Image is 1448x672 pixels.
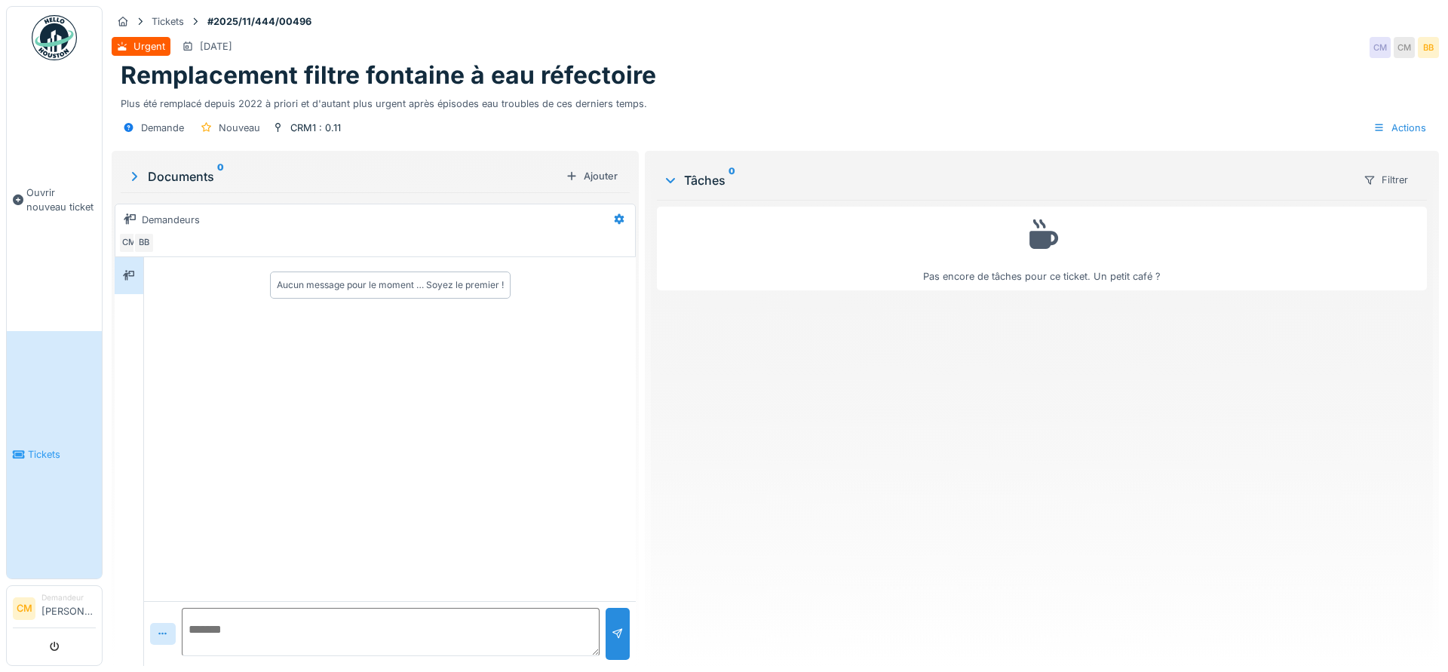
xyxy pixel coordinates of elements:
div: CM [1370,37,1391,58]
strong: #2025/11/444/00496 [201,14,318,29]
div: CM [118,232,140,253]
div: Demande [141,121,184,135]
div: Aucun message pour le moment … Soyez le premier ! [277,278,504,292]
div: Documents [127,167,560,186]
div: Actions [1367,117,1433,139]
img: Badge_color-CXgf-gQk.svg [32,15,77,60]
div: CM [1394,37,1415,58]
sup: 0 [217,167,224,186]
div: Demandeur [41,592,96,603]
div: Demandeurs [142,213,200,227]
div: Ajouter [560,166,624,186]
h1: Remplacement filtre fontaine à eau réfectoire [121,61,656,90]
div: Tickets [152,14,184,29]
div: [DATE] [200,39,232,54]
div: Filtrer [1357,169,1415,191]
span: Tickets [28,447,96,462]
sup: 0 [729,171,735,189]
li: CM [13,597,35,620]
a: Tickets [7,331,102,579]
li: [PERSON_NAME] [41,592,96,624]
span: Ouvrir nouveau ticket [26,186,96,214]
div: Nouveau [219,121,260,135]
a: CM Demandeur[PERSON_NAME] [13,592,96,628]
div: Pas encore de tâches pour ce ticket. Un petit café ? [667,213,1417,284]
div: BB [1418,37,1439,58]
div: BB [133,232,155,253]
div: Plus été remplacé depuis 2022 à priori et d'autant plus urgent après épisodes eau troubles de ces... [121,91,1430,111]
div: CRM1 : 0.11 [290,121,341,135]
a: Ouvrir nouveau ticket [7,69,102,331]
div: Tâches [663,171,1351,189]
div: Urgent [133,39,165,54]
